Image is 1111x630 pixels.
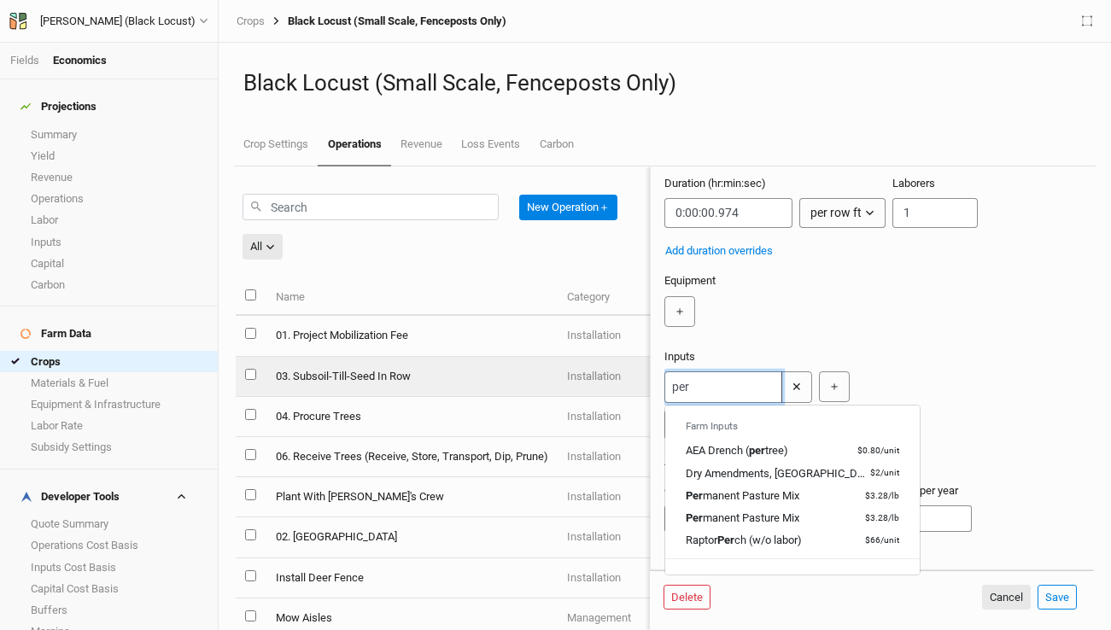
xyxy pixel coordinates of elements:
label: Laborers [892,176,935,191]
input: select this item [245,409,256,420]
label: Equipment [664,273,716,289]
div: All [250,238,262,255]
input: select this item [245,570,256,581]
a: Fields [10,54,39,67]
small: $3.28 / lb [865,512,899,525]
label: Duration (hr:min:sec) [664,176,766,191]
td: Install Deer Fence [266,558,557,598]
button: All [243,234,283,260]
button: New Operation＋ [519,195,617,220]
button: ＋ [819,371,850,402]
input: select this item [245,489,256,500]
small: $0.80 / unit [857,445,899,458]
div: Developer Tools [20,490,120,504]
button: [PERSON_NAME] (Black Locust) [9,12,209,31]
a: Loss Events [452,124,529,165]
td: Installation [558,558,686,598]
th: Category [558,280,686,317]
input: select all items [245,289,256,300]
label: Times per year [886,483,958,499]
td: Installation [558,397,686,437]
td: 06. Receive Trees (Receive, Store, Transport, Dip, Prune) [266,437,557,477]
a: Revenue [391,124,452,165]
td: 01. Project Mobilization Fee [266,316,557,356]
div: Public Inputs [665,566,920,593]
th: Name [266,280,557,317]
h4: Developer Tools [10,480,208,514]
input: select this item [245,369,256,380]
td: Installation [558,437,686,477]
small: $66 / unit [865,534,899,547]
input: select this item [245,529,256,540]
input: select this item [245,610,256,621]
label: Inputs [664,349,695,365]
small: $3.28 / lb [865,490,899,503]
div: AEA Drench (per tree) [686,443,788,458]
button: Add duration overrides [664,242,774,260]
mark: Per [717,534,734,546]
mark: Per [686,489,703,502]
td: 02. [GEOGRAPHIC_DATA] [266,517,557,557]
td: 03. Subsoil-Till-Seed In Row [266,357,557,397]
td: Installation [558,517,686,557]
input: select this item [245,328,256,339]
div: Corbin Hill (Black Locust) [40,13,196,30]
a: Crops [237,15,265,28]
div: Permanent Pasture Mix [686,488,799,504]
button: ✕ [781,371,812,403]
div: Dry Amendments, Maysville, per tree [686,466,867,481]
td: 04. Procure Trees [266,397,557,437]
input: Input [664,371,782,403]
div: Permanent Pasture Mix [686,510,799,526]
div: Projections [20,100,96,114]
div: Farm Inputs [665,412,920,440]
div: Economics [53,53,107,68]
td: Installation [558,316,686,356]
button: ＋ [664,296,695,327]
a: Operations [318,124,390,166]
div: menu-options [664,405,921,575]
div: Black Locust (Small Scale, Fenceposts Only) [265,15,506,28]
div: per row ft [810,204,862,222]
h1: Black Locust (Small Scale, Fenceposts Only) [243,70,1086,96]
td: Installation [558,477,686,517]
a: Crop Settings [234,124,318,165]
small: $2 / unit [870,467,899,480]
td: Plant With [PERSON_NAME]'s Crew [266,477,557,517]
div: Farm Data [20,327,91,341]
input: Search [243,194,499,220]
input: 12:34:56 [664,198,792,228]
div: Raptor Perch (w/o labor) [686,533,802,548]
mark: Per [686,511,703,524]
button: per row ft [799,198,886,228]
input: Times [886,505,972,532]
input: select this item [245,449,256,460]
a: Carbon [530,124,583,165]
div: [PERSON_NAME] (Black Locust) [40,13,196,30]
td: Installation [558,357,686,397]
mark: per [749,444,765,457]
